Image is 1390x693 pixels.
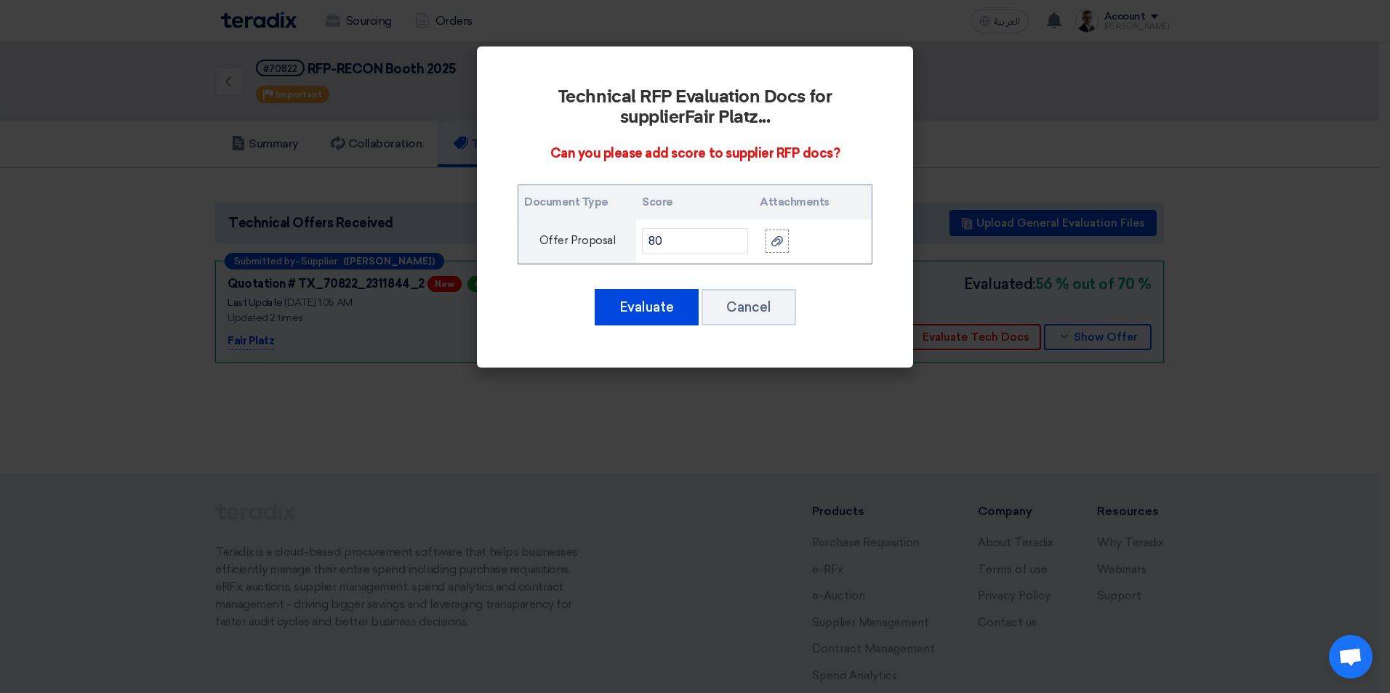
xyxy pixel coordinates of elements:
[1329,635,1373,678] a: Open chat
[595,289,699,325] button: Evaluate
[685,109,758,126] b: Fair Platz
[550,145,840,161] span: Can you please add score to supplier RFP docs?
[636,185,754,219] th: Score
[518,219,636,264] td: Offer Proposal
[702,289,796,325] button: Cancel
[518,87,872,128] h2: Technical RFP Evaluation Docs for supplier ...
[642,228,748,254] input: Score..
[518,185,636,219] th: Document Type
[754,185,872,219] th: Attachments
